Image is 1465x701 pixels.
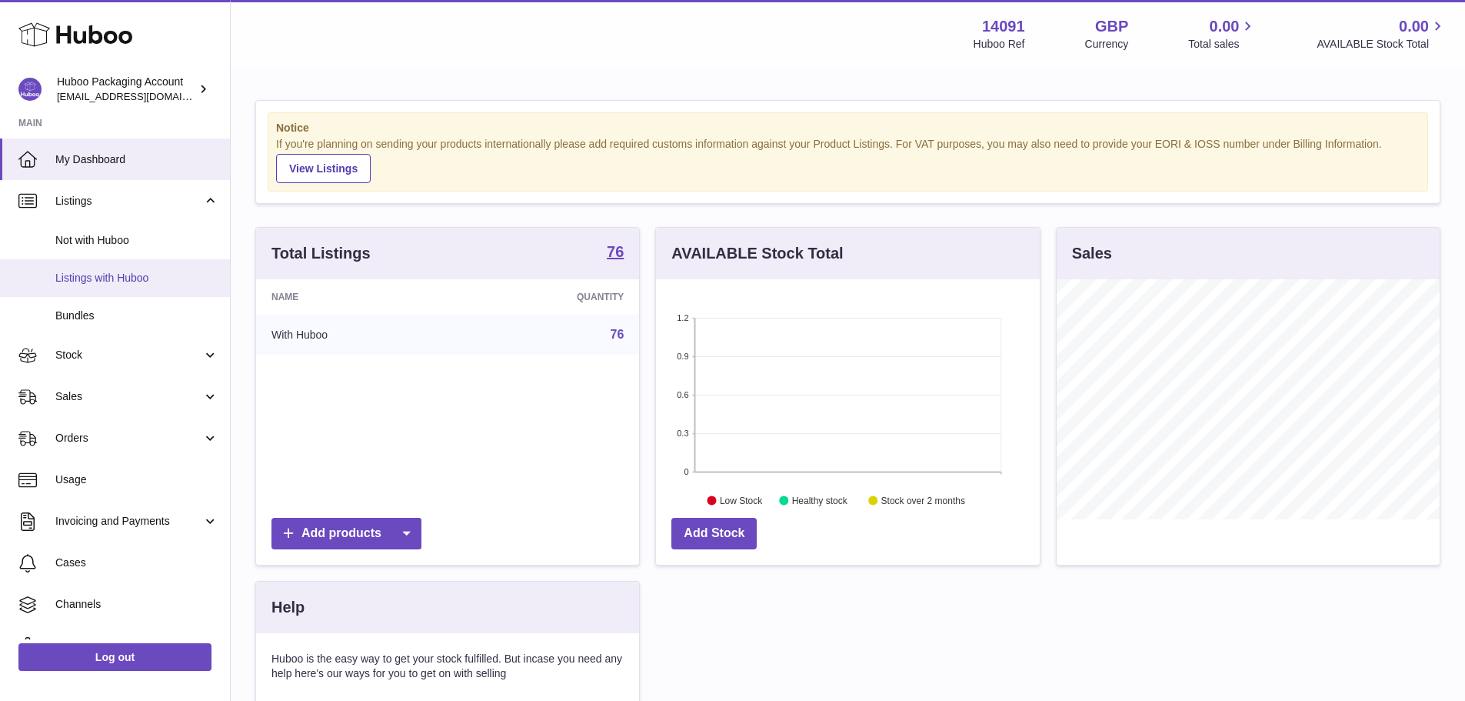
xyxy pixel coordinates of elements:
[55,348,202,362] span: Stock
[678,429,689,438] text: 0.3
[55,194,202,209] span: Listings
[607,244,624,262] a: 76
[55,514,202,529] span: Invoicing and Payments
[55,639,218,653] span: Settings
[678,313,689,322] text: 1.2
[974,37,1025,52] div: Huboo Ref
[55,472,218,487] span: Usage
[458,279,639,315] th: Quantity
[1317,16,1447,52] a: 0.00 AVAILABLE Stock Total
[684,467,689,476] text: 0
[55,597,218,612] span: Channels
[1095,16,1128,37] strong: GBP
[720,495,763,506] text: Low Stock
[18,643,211,671] a: Log out
[55,389,202,404] span: Sales
[1085,37,1129,52] div: Currency
[1188,37,1257,52] span: Total sales
[55,233,218,248] span: Not with Huboo
[256,315,458,355] td: With Huboo
[271,243,371,264] h3: Total Listings
[271,652,624,681] p: Huboo is the easy way to get your stock fulfilled. But incase you need any help here's our ways f...
[1317,37,1447,52] span: AVAILABLE Stock Total
[55,309,218,323] span: Bundles
[982,16,1025,37] strong: 14091
[611,328,624,341] a: 76
[671,518,757,549] a: Add Stock
[18,78,42,101] img: internalAdmin-14091@internal.huboo.com
[55,556,218,570] span: Cases
[881,495,965,506] text: Stock over 2 months
[271,518,421,549] a: Add products
[276,121,1420,135] strong: Notice
[1210,16,1240,37] span: 0.00
[276,137,1420,183] div: If you're planning on sending your products internationally please add required customs informati...
[256,279,458,315] th: Name
[57,75,195,104] div: Huboo Packaging Account
[55,431,202,446] span: Orders
[678,390,689,399] text: 0.6
[607,244,624,259] strong: 76
[1399,16,1429,37] span: 0.00
[276,154,371,183] a: View Listings
[792,495,848,506] text: Healthy stock
[55,152,218,167] span: My Dashboard
[1072,243,1112,264] h3: Sales
[671,243,843,264] h3: AVAILABLE Stock Total
[55,271,218,285] span: Listings with Huboo
[1188,16,1257,52] a: 0.00 Total sales
[271,597,305,618] h3: Help
[57,90,226,102] span: [EMAIL_ADDRESS][DOMAIN_NAME]
[678,352,689,361] text: 0.9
